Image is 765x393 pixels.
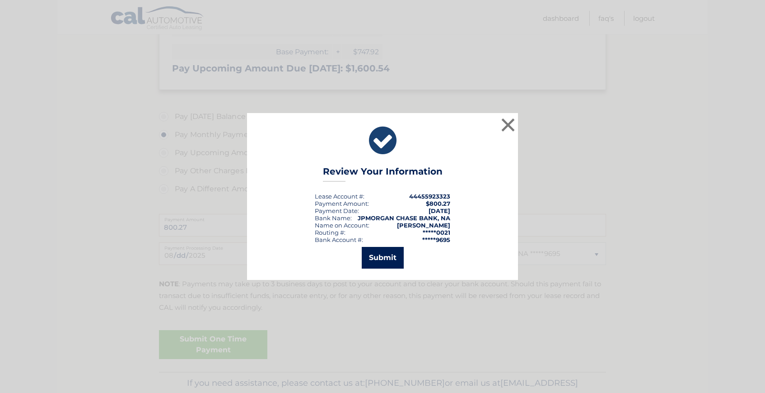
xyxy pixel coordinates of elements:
span: Payment Date [315,207,358,214]
div: Bank Account #: [315,236,363,243]
div: Payment Amount: [315,200,369,207]
div: Name on Account: [315,222,369,229]
span: [DATE] [429,207,450,214]
strong: [PERSON_NAME] [397,222,450,229]
div: Bank Name: [315,214,352,222]
button: × [499,116,517,134]
h3: Review Your Information [323,166,443,182]
div: : [315,207,359,214]
span: $800.27 [426,200,450,207]
div: Routing #: [315,229,345,236]
strong: 44455923323 [409,193,450,200]
button: Submit [362,247,404,269]
div: Lease Account #: [315,193,364,200]
strong: JPMORGAN CHASE BANK, NA [358,214,450,222]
